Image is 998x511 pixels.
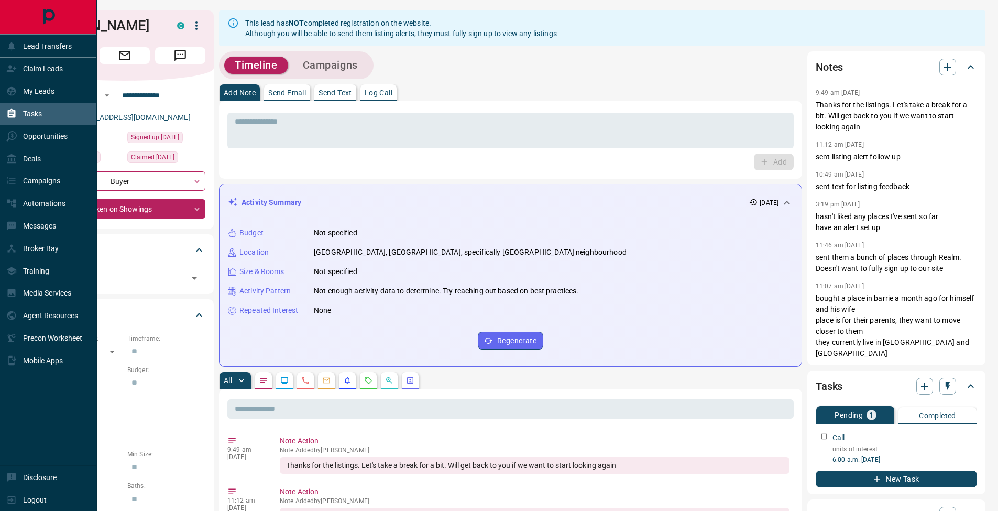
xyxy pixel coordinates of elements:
[239,305,298,316] p: Repeated Interest
[816,252,977,274] p: sent them a bunch of places through Realm. Doesn't want to fully sign up to our site
[44,418,205,428] p: Motivation:
[228,193,793,212] div: Activity Summary[DATE]
[292,57,368,74] button: Campaigns
[101,89,113,102] button: Open
[127,151,205,166] div: Sun May 26 2024
[816,374,977,399] div: Tasks
[131,152,174,162] span: Claimed [DATE]
[319,89,352,96] p: Send Text
[259,376,268,385] svg: Notes
[816,201,860,208] p: 3:19 pm [DATE]
[816,471,977,487] button: New Task
[127,450,205,459] p: Min Size:
[832,444,977,454] p: units of interest
[127,481,205,491] p: Baths:
[301,376,310,385] svg: Calls
[760,198,778,208] p: [DATE]
[224,377,232,384] p: All
[816,181,977,192] p: sent text for listing feedback
[245,14,557,43] div: This lead has completed registration on the website. Although you will be able to send them listi...
[869,411,873,419] p: 1
[44,17,161,34] h1: [PERSON_NAME]
[832,432,845,443] p: Call
[314,247,627,258] p: [GEOGRAPHIC_DATA], [GEOGRAPHIC_DATA], specifically [GEOGRAPHIC_DATA] neighbourhood
[227,497,264,504] p: 11:12 am
[816,282,864,290] p: 11:07 am [DATE]
[224,89,256,96] p: Add Note
[177,22,184,29] div: condos.ca
[816,242,864,249] p: 11:46 am [DATE]
[406,376,414,385] svg: Agent Actions
[187,271,202,286] button: Open
[242,197,301,208] p: Activity Summary
[100,47,150,64] span: Email
[280,436,789,447] p: Note Action
[227,446,264,453] p: 9:49 am
[44,199,205,219] div: Taken on Showings
[280,497,789,505] p: Note Added by [PERSON_NAME]
[478,332,543,350] button: Regenerate
[131,132,179,143] span: Signed up [DATE]
[280,457,789,474] div: Thanks for the listings. Let's take a break for a bit. Will get back to you if we want to start l...
[280,376,289,385] svg: Lead Browsing Activity
[816,293,977,436] p: bought a place in barrie a month ago for himself and his wife place is for their parents, they wa...
[365,89,392,96] p: Log Call
[364,376,372,385] svg: Requests
[816,59,843,75] h2: Notes
[280,486,789,497] p: Note Action
[127,132,205,146] div: Sun May 26 2024
[816,171,864,178] p: 10:49 am [DATE]
[816,151,977,162] p: sent listing alert follow up
[44,171,205,191] div: Buyer
[268,89,306,96] p: Send Email
[280,447,789,454] p: Note Added by [PERSON_NAME]
[72,113,191,122] a: [EMAIL_ADDRESS][DOMAIN_NAME]
[816,55,977,80] div: Notes
[385,376,393,385] svg: Opportunities
[239,286,291,297] p: Activity Pattern
[832,455,977,464] p: 6:00 a.m. [DATE]
[239,247,269,258] p: Location
[127,334,205,343] p: Timeframe:
[835,411,863,419] p: Pending
[239,227,264,238] p: Budget
[224,57,288,74] button: Timeline
[44,302,205,328] div: Criteria
[816,89,860,96] p: 9:49 am [DATE]
[289,19,304,27] strong: NOT
[816,100,977,133] p: Thanks for the listings. Let's take a break for a bit. Will get back to you if we want to start l...
[44,397,205,407] p: Areas Searched:
[44,237,205,263] div: Tags
[227,453,264,461] p: [DATE]
[322,376,331,385] svg: Emails
[314,305,332,316] p: None
[816,378,842,395] h2: Tasks
[314,286,579,297] p: Not enough activity data to determine. Try reaching out based on best practices.
[314,227,357,238] p: Not specified
[239,266,284,277] p: Size & Rooms
[816,211,977,233] p: hasn't liked any places I've sent so far have an alert set up
[343,376,352,385] svg: Listing Alerts
[155,47,205,64] span: Message
[919,412,956,419] p: Completed
[816,141,864,148] p: 11:12 am [DATE]
[127,365,205,375] p: Budget:
[314,266,357,277] p: Not specified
